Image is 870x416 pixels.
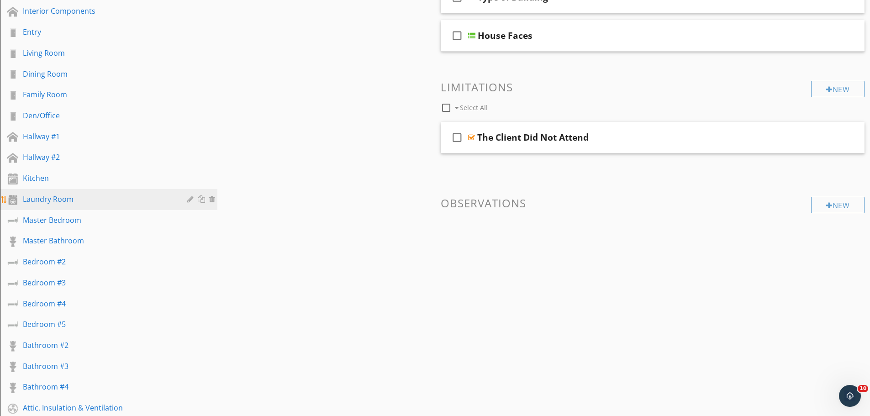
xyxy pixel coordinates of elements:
div: Bathroom #4 [23,381,174,392]
div: Bedroom #3 [23,277,174,288]
div: Kitchen [23,173,174,184]
div: Hallway #1 [23,131,174,142]
div: Bedroom #2 [23,256,174,267]
div: Dining Room [23,68,174,79]
div: Hallway #2 [23,152,174,163]
div: Living Room [23,47,174,58]
span: Select All [460,103,488,112]
div: Laundry Room [23,194,174,205]
div: Bathroom #3 [23,361,174,372]
div: Interior Components [23,5,174,16]
div: Bedroom #4 [23,298,174,309]
div: House Faces [478,30,533,41]
h3: Limitations [441,81,865,93]
div: Family Room [23,89,174,100]
h3: Observations [441,197,865,209]
i: check_box_outline_blank [450,25,464,47]
div: New [811,197,865,213]
div: Master Bathroom [23,235,174,246]
div: Master Bedroom [23,215,174,226]
div: Bathroom #2 [23,340,174,351]
div: Bedroom #5 [23,319,174,330]
iframe: Intercom live chat [839,385,861,407]
div: Entry [23,26,174,37]
div: Den/Office [23,110,174,121]
div: The Client Did Not Attend [477,132,589,143]
i: check_box_outline_blank [450,126,464,148]
div: New [811,81,865,97]
span: 10 [858,385,868,392]
div: Attic, Insulation & Ventilation [23,402,174,413]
